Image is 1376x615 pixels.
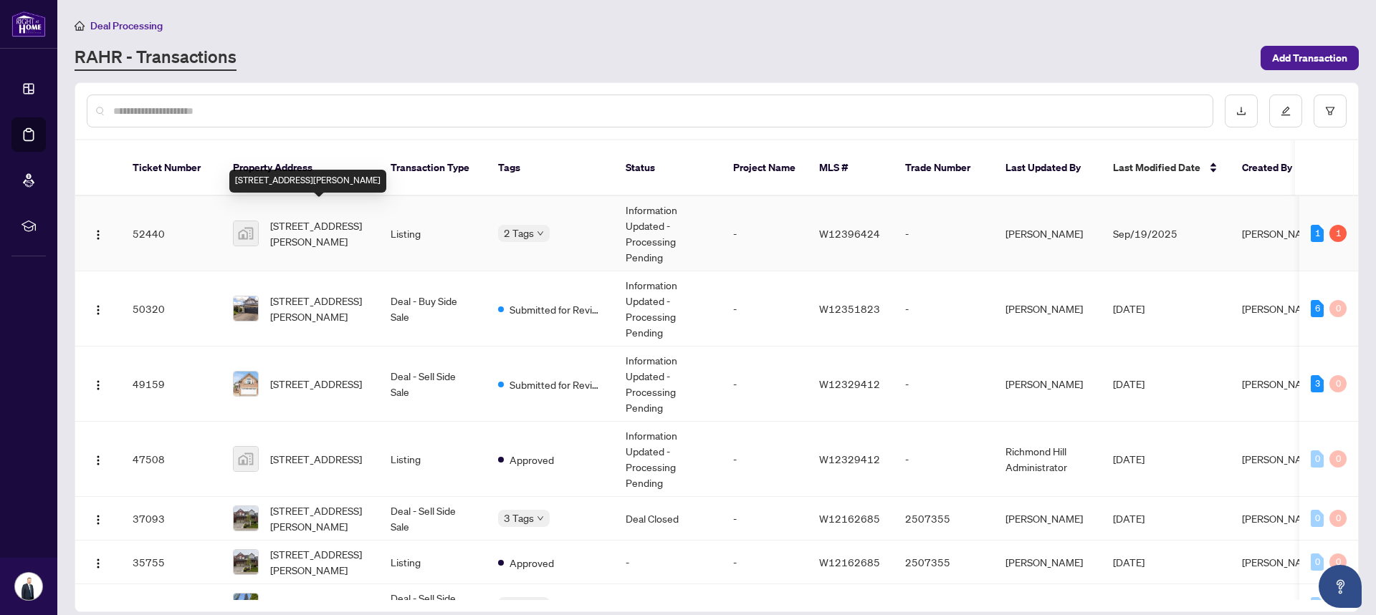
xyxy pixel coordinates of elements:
td: 50320 [121,271,221,347]
span: 2 Tags [504,225,534,241]
td: Information Updated - Processing Pending [614,196,722,271]
button: download [1225,95,1258,127]
td: Listing [379,541,487,584]
td: - [722,347,808,422]
button: edit [1269,95,1302,127]
td: 2507355 [894,497,994,541]
span: edit [1281,106,1291,116]
td: [PERSON_NAME] [994,541,1102,584]
td: Information Updated - Processing Pending [614,347,722,422]
button: Logo [87,297,110,320]
img: Logo [92,558,104,569]
th: Tags [487,140,614,196]
span: [PERSON_NAME] [1242,599,1319,612]
div: 6 [1311,300,1324,317]
div: 0 [1329,375,1347,392]
th: Last Modified Date [1102,140,1231,196]
span: filter [1325,106,1335,116]
span: Submitted for Review [510,301,603,317]
button: Logo [87,372,110,395]
span: [STREET_ADDRESS] [270,376,362,392]
img: thumbnail-img [234,550,258,574]
div: 0 [1329,450,1347,468]
span: [PERSON_NAME] [1242,302,1319,315]
td: Deal - Buy Side Sale [379,271,487,347]
button: Logo [87,507,110,530]
img: thumbnail-img [234,372,258,396]
span: [DATE] [1113,377,1145,390]
div: 0 [1311,510,1324,527]
td: Deal - Sell Side Sale [379,497,487,541]
img: Logo [92,455,104,466]
span: [DATE] [1113,556,1145,568]
td: 49159 [121,347,221,422]
th: Trade Number [894,140,994,196]
span: [PERSON_NAME] [1242,556,1319,568]
td: - [722,196,808,271]
span: Approved [510,555,554,571]
span: W12329412 [819,452,880,465]
img: Logo [92,514,104,526]
div: 3 [1311,375,1324,392]
button: Logo [87,222,110,245]
th: Created By [1231,140,1317,196]
td: 35755 [121,541,221,584]
span: W12329412 [819,377,880,390]
div: 0 [1329,300,1347,317]
span: [DATE] [1113,512,1145,525]
th: Ticket Number [121,140,221,196]
button: Open asap [1319,565,1362,608]
span: Deal Processing [90,19,163,32]
td: Richmond Hill Administrator [994,422,1102,497]
td: - [722,271,808,347]
span: [STREET_ADDRESS][PERSON_NAME] [270,503,368,534]
th: Transaction Type [379,140,487,196]
td: Listing [379,196,487,271]
span: W12101103 [819,599,880,612]
span: Sep/19/2025 [1113,227,1177,240]
span: W12162685 [819,556,880,568]
span: [STREET_ADDRESS][PERSON_NAME] [270,218,368,249]
span: [DATE] [1113,452,1145,465]
span: 3 Tags [504,510,534,526]
img: thumbnail-img [234,506,258,531]
td: - [894,196,994,271]
td: - [722,422,808,497]
td: [PERSON_NAME] [994,347,1102,422]
td: [PERSON_NAME] [994,271,1102,347]
img: Profile Icon [15,573,42,600]
td: 47508 [121,422,221,497]
span: Submitted for Review [510,377,603,392]
img: Logo [92,229,104,241]
div: 1 [1329,225,1347,242]
th: Status [614,140,722,196]
td: Deal Closed [614,497,722,541]
img: logo [11,11,46,37]
span: [PERSON_NAME] [1242,377,1319,390]
span: Approved [510,452,554,468]
span: W12396424 [819,227,880,240]
th: Property Address [221,140,379,196]
td: 37093 [121,497,221,541]
img: Logo [92,379,104,391]
td: - [894,422,994,497]
td: Information Updated - Processing Pending [614,422,722,497]
span: W12351823 [819,302,880,315]
img: thumbnail-img [234,296,258,321]
td: Deal - Sell Side Sale [379,347,487,422]
td: Listing [379,422,487,497]
button: Logo [87,551,110,573]
img: thumbnail-img [234,447,258,471]
div: 0 [1311,597,1324,614]
span: [STREET_ADDRESS] [270,451,362,467]
td: - [722,497,808,541]
div: 0 [1311,450,1324,468]
td: - [722,541,808,584]
span: Add Transaction [1272,47,1347,69]
span: Last Modified Date [1113,160,1200,175]
td: - [614,541,722,584]
img: Logo [92,304,104,316]
span: [DATE] [1113,599,1145,612]
td: [PERSON_NAME] [994,196,1102,271]
td: 52440 [121,196,221,271]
